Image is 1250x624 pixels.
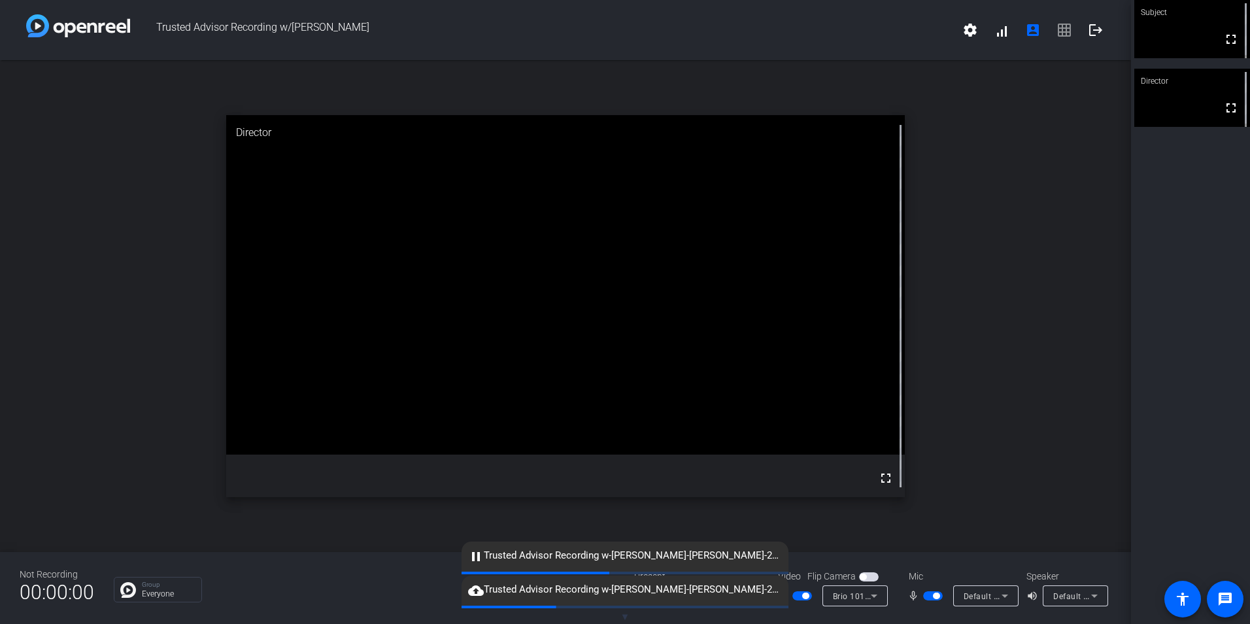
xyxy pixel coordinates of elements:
mat-icon: mic_none [907,588,923,604]
div: Director [1134,69,1250,94]
mat-icon: logout [1088,22,1104,38]
mat-icon: fullscreen [1223,31,1239,47]
span: Trusted Advisor Recording w-[PERSON_NAME]-[PERSON_NAME]-2025-08-21-10-30-09-771-0.webm [462,548,788,564]
mat-icon: fullscreen [878,470,894,486]
span: 00:00:00 [20,576,94,608]
mat-icon: volume_up [1026,588,1042,604]
mat-icon: message [1217,591,1233,607]
span: Trusted Advisor Recording w/[PERSON_NAME] [130,14,954,46]
div: Speaker [1026,570,1105,583]
span: Video [778,570,801,583]
span: Trusted Advisor Recording w-[PERSON_NAME]-[PERSON_NAME]-2025-08-21-10-19-35-986-0.webm [462,582,788,598]
mat-icon: settings [962,22,978,38]
div: Not Recording [20,568,94,581]
div: Mic [896,570,1026,583]
mat-icon: accessibility [1175,591,1191,607]
mat-icon: account_box [1025,22,1041,38]
span: Default - Microphone (Brio 101) (046d:094d) [964,591,1134,601]
span: Flip Camera [807,570,856,583]
mat-icon: fullscreen [1223,100,1239,116]
span: Brio 101 (046d:094d) [833,591,915,601]
span: ▼ [620,611,630,623]
mat-icon: cloud_upload [468,583,484,598]
button: signal_cellular_alt [986,14,1017,46]
p: Everyone [142,590,195,598]
mat-icon: pause [468,549,484,564]
img: Chat Icon [120,582,136,598]
img: white-gradient.svg [26,14,130,37]
div: Director [226,115,905,150]
p: Group [142,581,195,588]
